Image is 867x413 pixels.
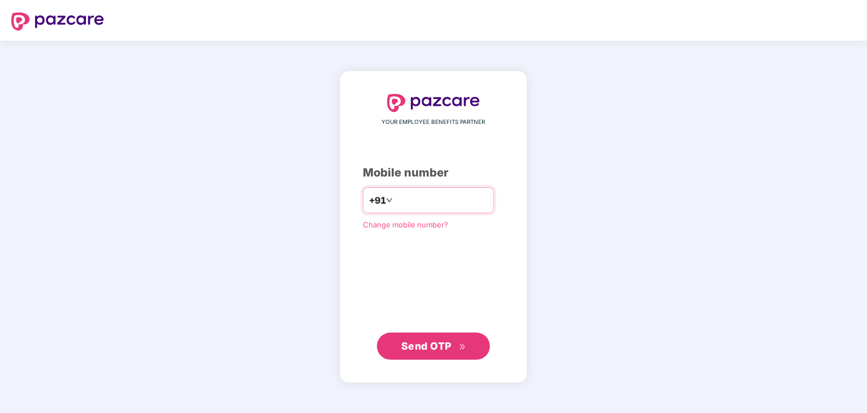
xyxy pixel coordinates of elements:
[382,118,485,127] span: YOUR EMPLOYEE BENEFITS PARTNER
[363,220,448,229] a: Change mobile number?
[369,193,386,208] span: +91
[401,340,452,352] span: Send OTP
[459,343,466,351] span: double-right
[363,164,504,182] div: Mobile number
[387,94,480,112] img: logo
[377,333,490,360] button: Send OTPdouble-right
[11,12,104,31] img: logo
[386,197,393,204] span: down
